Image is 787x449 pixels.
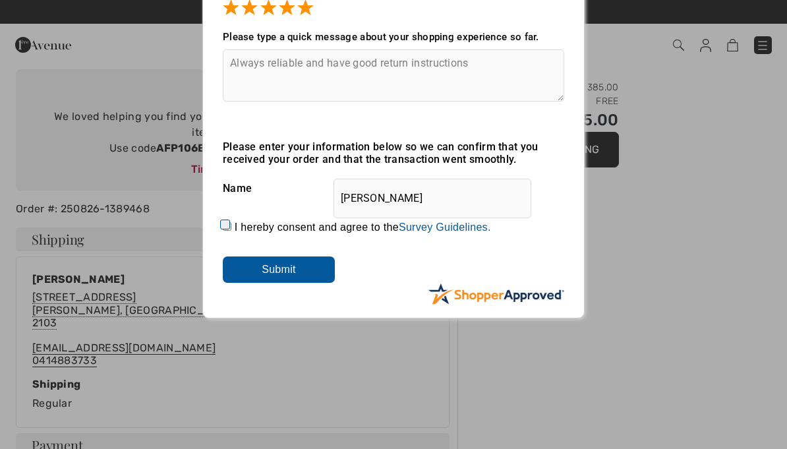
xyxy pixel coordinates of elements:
[223,256,335,283] input: Submit
[235,222,491,233] label: I hereby consent and agree to the
[223,172,564,205] div: Name
[223,31,564,43] div: Please type a quick message about your shopping experience so far.
[223,140,564,165] div: Please enter your information below so we can confirm that you received your order and that the t...
[399,222,491,233] a: Survey Guidelines.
